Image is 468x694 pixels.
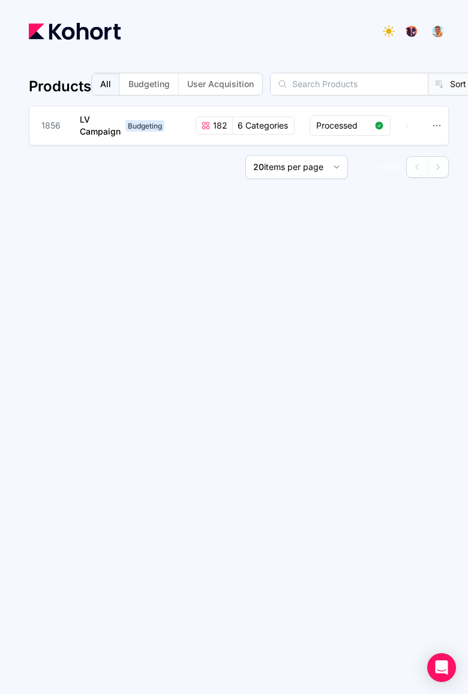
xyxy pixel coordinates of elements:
div: 6 [232,117,294,134]
a: 1856LV CampaignBudgeting1826CategoriesProcessed [41,106,411,145]
div: Open Intercom Messenger [427,653,456,682]
span: Sort [450,78,466,90]
button: 20items per page [245,155,348,179]
h4: Products [29,77,91,96]
button: User Acquisition [178,73,262,95]
span: Processed [316,120,370,132]
span: - [380,162,384,172]
img: Kohort logo [29,23,121,40]
span: items per page [264,162,323,172]
button: All [92,73,119,95]
img: logo_TreesPlease_20230726120307121221.png [406,25,418,37]
span: 182 [211,120,227,132]
button: Budgeting [119,73,178,95]
span: 1 [384,162,388,172]
span: 1 [377,162,380,172]
span: LV Campaign [80,114,121,136]
span: Categories [243,120,288,132]
input: Search Products [271,73,428,95]
span: 20 [253,162,264,172]
span: 1 [395,162,399,172]
span: Budgeting [125,120,164,132]
span: of [388,162,395,172]
span: 1856 [41,120,70,132]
